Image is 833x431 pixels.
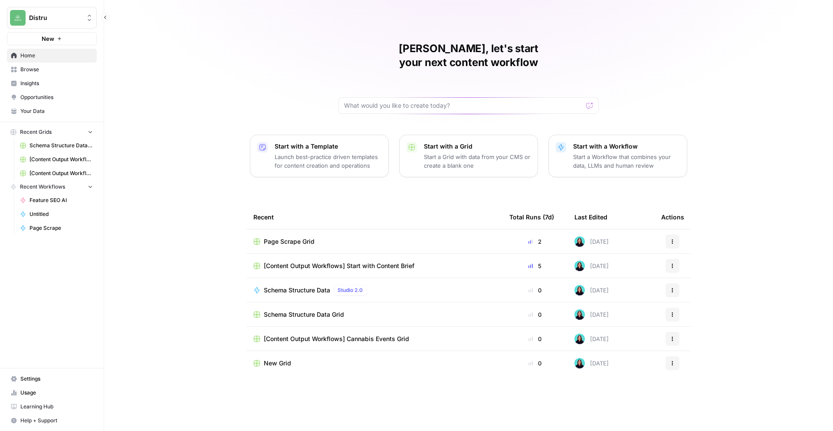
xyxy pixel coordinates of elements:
a: Untitled [16,207,97,221]
a: Usage [7,386,97,400]
div: 0 [509,310,561,319]
a: Page Scrape [16,221,97,235]
div: Recent [253,205,495,229]
button: Help + Support [7,414,97,428]
a: Browse [7,63,97,76]
span: Insights [20,80,93,87]
p: Start with a Workflow [573,142,680,151]
button: Start with a GridStart a Grid with data from your CMS or create a blank one [399,135,538,177]
span: Opportunities [20,93,93,101]
a: Opportunities [7,90,97,104]
span: Learning Hub [20,403,93,411]
span: Distru [29,13,82,22]
span: [Content Output Workflows] Start with Content Brief [264,262,414,270]
a: Page Scrape Grid [253,237,495,246]
span: Feature SEO AI [30,196,93,204]
span: Page Scrape [30,224,93,232]
div: [DATE] [574,285,609,295]
span: Untitled [30,210,93,218]
p: Start a Grid with data from your CMS or create a blank one [424,153,531,170]
div: [DATE] [574,334,609,344]
span: Page Scrape Grid [264,237,315,246]
span: [Content Output Workflows] Cannabis Events Grid [264,335,409,343]
div: Last Edited [574,205,607,229]
div: [DATE] [574,261,609,271]
img: jcrg0t4jfctcgxwtr4jha4uiqmre [574,334,585,344]
span: Home [20,52,93,60]
span: Browse [20,66,93,73]
a: Home [7,49,97,63]
span: Studio 2.0 [338,286,363,294]
a: Feature SEO AI [16,193,97,207]
div: 0 [509,359,561,368]
button: Recent Workflows [7,180,97,193]
a: [Content Output Workflows] Start with Content Brief [16,153,97,166]
p: Start with a Grid [424,142,531,151]
div: [DATE] [574,309,609,320]
input: What would you like to create today? [344,101,583,110]
a: Settings [7,372,97,386]
img: jcrg0t4jfctcgxwtr4jha4uiqmre [574,261,585,271]
img: jcrg0t4jfctcgxwtr4jha4uiqmre [574,309,585,320]
button: Workspace: Distru [7,7,97,29]
button: Recent Grids [7,126,97,139]
span: Recent Grids [20,128,52,136]
span: Your Data [20,107,93,115]
button: Start with a TemplateLaunch best-practice driven templates for content creation and operations [250,135,389,177]
p: Start a Workflow that combines your data, LLMs and human review [573,153,680,170]
img: jcrg0t4jfctcgxwtr4jha4uiqmre [574,358,585,368]
img: jcrg0t4jfctcgxwtr4jha4uiqmre [574,285,585,295]
a: [Content Output Workflows] Cannabis Events Grid [253,335,495,343]
a: Insights [7,76,97,90]
span: Schema Structure Data Grid [30,142,93,149]
span: Usage [20,389,93,397]
a: Schema Structure Data Grid [253,310,495,319]
div: Total Runs (7d) [509,205,554,229]
h1: [PERSON_NAME], let's start your next content workflow [338,42,599,70]
img: Distru Logo [10,10,26,26]
span: [Content Output Workflows] Start with Content Brief [30,156,93,163]
div: 0 [509,286,561,295]
div: [DATE] [574,358,609,368]
div: Actions [661,205,684,229]
img: jcrg0t4jfctcgxwtr4jha4uiqmre [574,236,585,247]
button: New [7,32,97,45]
a: New Grid [253,359,495,368]
span: [Content Output Workflows] Cannabis Events Grid [30,169,93,177]
a: [Content Output Workflows] Start with Content Brief [253,262,495,270]
div: 0 [509,335,561,343]
a: Schema Structure DataStudio 2.0 [253,285,495,295]
span: New Grid [264,359,291,368]
p: Launch best-practice driven templates for content creation and operations [275,153,381,170]
span: New [42,34,54,43]
span: Schema Structure Data [264,286,330,295]
span: Schema Structure Data Grid [264,310,344,319]
p: Start with a Template [275,142,381,151]
span: Help + Support [20,417,93,424]
button: Start with a WorkflowStart a Workflow that combines your data, LLMs and human review [548,135,687,177]
span: Settings [20,375,93,383]
div: [DATE] [574,236,609,247]
a: Learning Hub [7,400,97,414]
a: [Content Output Workflows] Cannabis Events Grid [16,166,97,180]
a: Your Data [7,104,97,118]
div: 5 [509,262,561,270]
span: Recent Workflows [20,183,65,191]
a: Schema Structure Data Grid [16,139,97,153]
div: 2 [509,237,561,246]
